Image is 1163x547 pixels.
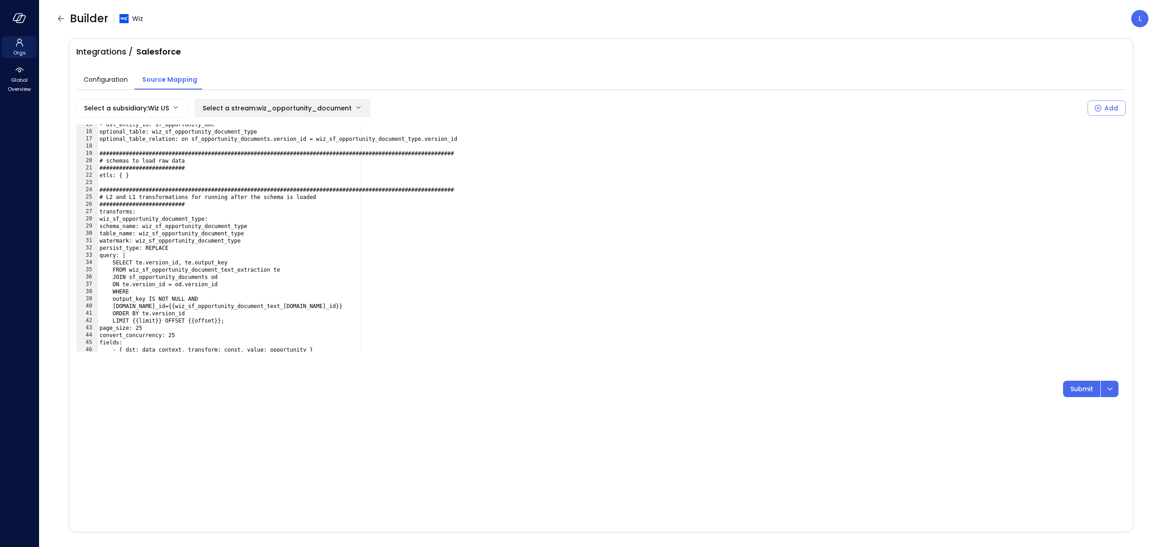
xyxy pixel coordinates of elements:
div: 19 [76,150,98,157]
div: 40 [76,303,98,310]
div: 43 [76,324,98,332]
div: 18 [76,143,98,150]
div: Global Overview [2,64,37,94]
div: 45 [76,339,98,346]
div: 20 [76,157,98,164]
span: Orgs [13,48,26,57]
div: 22 [76,172,98,179]
div: Orgs [2,36,37,58]
span: Global Overview [5,75,33,94]
p: Submit [1070,384,1093,394]
div: 25 [76,194,98,201]
span: Configuration [84,75,128,85]
div: 24 [76,186,98,194]
div: 31 [76,237,98,244]
div: 32 [76,244,98,252]
div: 16 [76,128,98,135]
div: 42 [76,317,98,324]
div: 29 [76,223,98,230]
div: Add [1104,103,1118,114]
div: 30 [76,230,98,237]
div: 34 [76,259,98,266]
button: Add [1088,100,1126,116]
span: Salesforce [136,46,181,58]
div: 46 [76,346,98,353]
div: 21 [76,164,98,172]
div: Button group with a nested menu [1063,381,1118,397]
div: 33 [76,252,98,259]
div: 37 [76,281,98,288]
button: Submit [1063,381,1100,397]
button: dropdown-icon-button [1100,381,1118,397]
div: 35 [76,266,98,273]
div: 44 [76,332,98,339]
div: 28 [76,215,98,223]
span: Wiz [132,14,143,24]
span: Integrations / [76,46,133,58]
span: Builder [70,11,108,26]
div: 38 [76,288,98,295]
div: 15 [76,121,98,128]
div: 36 [76,273,98,281]
span: Source Mapping [142,75,197,85]
div: Lee [1131,10,1148,27]
img: cfcvbyzhwvtbhao628kj [119,14,129,23]
div: 23 [76,179,98,186]
p: L [1138,13,1142,24]
div: 26 [76,201,98,208]
div: 17 [76,135,98,143]
div: 27 [76,208,98,215]
div: 39 [76,295,98,303]
div: 41 [76,310,98,317]
div: Select a stream : wiz_opportunity_document [203,99,352,117]
div: Select a subsidiary : Wiz US [84,99,169,117]
div: Select a Subsidiary to add a new Stream [1088,99,1126,117]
